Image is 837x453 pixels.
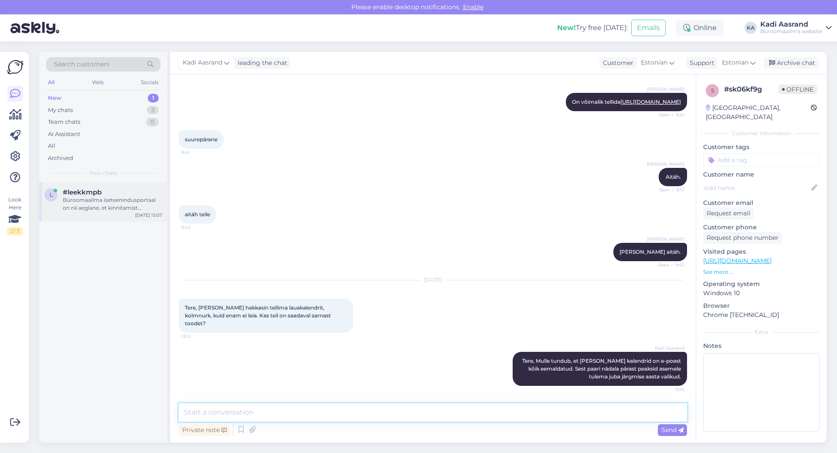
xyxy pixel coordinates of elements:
div: Online [676,20,724,36]
p: Operating system [703,279,820,289]
div: My chats [48,106,73,115]
span: 13:15 [652,386,684,393]
div: Team chats [48,118,80,126]
div: 2 / 3 [7,227,23,235]
span: suurepärane [185,136,218,143]
p: Customer email [703,198,820,208]
div: Kadi Aasrand [760,21,822,28]
div: New [48,94,61,102]
div: All [48,142,55,150]
p: See more ... [703,268,820,276]
div: Socials [139,77,160,88]
div: leading the chat [234,58,287,68]
div: Request email [703,208,754,219]
span: #leekkmpb [63,188,102,196]
div: Customer [599,58,633,68]
p: Notes [703,341,820,351]
div: Archived [48,154,73,163]
span: 13:12 [181,333,214,340]
p: Visited pages [703,247,820,256]
div: Look Here [7,196,23,235]
span: aitäh teile [185,211,210,218]
div: Büroomaailm's website [760,28,822,35]
span: Seen ✓ 9:42 [652,262,684,268]
span: New chats [89,169,117,177]
span: Send [661,426,684,434]
span: Seen ✓ 9:41 [652,112,684,118]
span: 9:42 [181,224,214,231]
div: 3 [147,106,159,115]
div: 0 [146,118,159,126]
span: s [711,87,714,94]
span: [PERSON_NAME] [647,161,684,167]
div: [DATE] 13:07 [135,212,162,218]
div: Support [686,58,715,68]
span: Seen ✓ 9:41 [652,187,684,193]
div: All [46,77,56,88]
span: Estonian [641,58,667,68]
p: Browser [703,301,820,310]
div: Try free [DATE]: [557,23,628,33]
div: 1 [148,94,159,102]
span: [PERSON_NAME] aitäh. [619,249,681,255]
span: [PERSON_NAME] [647,86,684,92]
span: Offline [779,85,817,94]
button: Emails [631,20,666,36]
span: l [50,191,53,198]
p: Windows 10 [703,289,820,298]
div: # sk06kf9g [724,84,779,95]
a: Kadi AasrandBüroomaailm's website [760,21,832,35]
span: Tere, Mulle tundub, et [PERSON_NAME] kalendrid on e-poest kõik eemaldatud. Sest paari nädala pära... [522,358,682,380]
div: Web [90,77,105,88]
span: Estonian [722,58,749,68]
p: Customer name [703,170,820,179]
div: Customer information [703,129,820,137]
div: [GEOGRAPHIC_DATA], [GEOGRAPHIC_DATA] [706,103,811,122]
span: Kadi Aasrand [183,58,222,68]
span: Tere, [PERSON_NAME] hakkasin tellima lauakalendrit, kolmnurk, kuid enam ei leia. Kas teil on saad... [185,304,332,327]
div: Private note [179,424,230,436]
span: Aitäh. [666,174,681,180]
p: Customer tags [703,143,820,152]
div: Request phone number [703,232,782,244]
div: Archive chat [764,57,819,69]
span: Enable [460,3,486,11]
div: [DATE] [179,276,687,284]
div: Büroomaailma iseteenindusportaal on nii aeglane, et kinnitamist opotavad tellimused ainult krutiv... [63,196,162,212]
p: Chrome [TECHNICAL_ID] [703,310,820,320]
a: [URL][DOMAIN_NAME] [703,257,772,265]
span: Kadi Aasrand [652,345,684,351]
div: AI Assistant [48,130,80,139]
a: [URL][DOMAIN_NAME] [620,99,681,105]
span: Search customers [54,60,109,69]
p: Customer phone [703,223,820,232]
input: Add name [704,183,810,193]
img: Askly Logo [7,59,24,75]
div: KA [745,22,757,34]
span: 9:41 [181,149,214,156]
input: Add a tag [703,153,820,167]
span: On võimalik tellida [572,99,681,105]
b: New! [557,24,576,32]
div: Extra [703,328,820,336]
span: [PERSON_NAME] [647,236,684,242]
